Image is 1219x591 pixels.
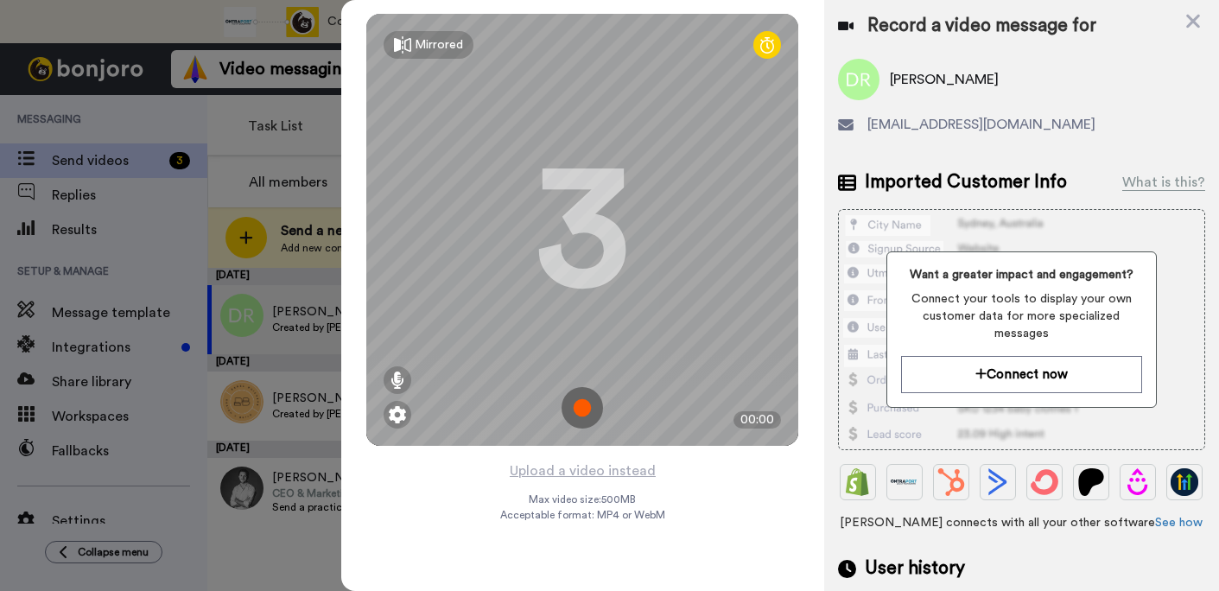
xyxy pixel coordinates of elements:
img: GoHighLevel [1171,468,1198,496]
img: Hubspot [937,468,965,496]
img: ic_gear.svg [389,406,406,423]
span: Connect your tools to display your own customer data for more specialized messages [901,290,1142,342]
img: Shopify [844,468,872,496]
div: 00:00 [733,411,781,429]
img: Drip [1124,468,1152,496]
span: Want a greater impact and engagement? [901,266,1142,283]
img: Ontraport [891,468,918,496]
button: Upload a video instead [505,460,661,482]
span: [PERSON_NAME] connects with all your other software [838,514,1205,531]
span: User history [865,556,965,581]
img: ConvertKit [1031,468,1058,496]
span: Imported Customer Info [865,169,1067,195]
img: ActiveCampaign [984,468,1012,496]
span: Acceptable format: MP4 or WebM [500,508,665,522]
div: What is this? [1122,172,1205,193]
button: Connect now [901,356,1142,393]
div: 3 [535,165,630,295]
img: ic_record_start.svg [562,387,603,429]
a: See how [1155,517,1203,529]
span: Max video size: 500 MB [529,492,636,506]
img: Patreon [1077,468,1105,496]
